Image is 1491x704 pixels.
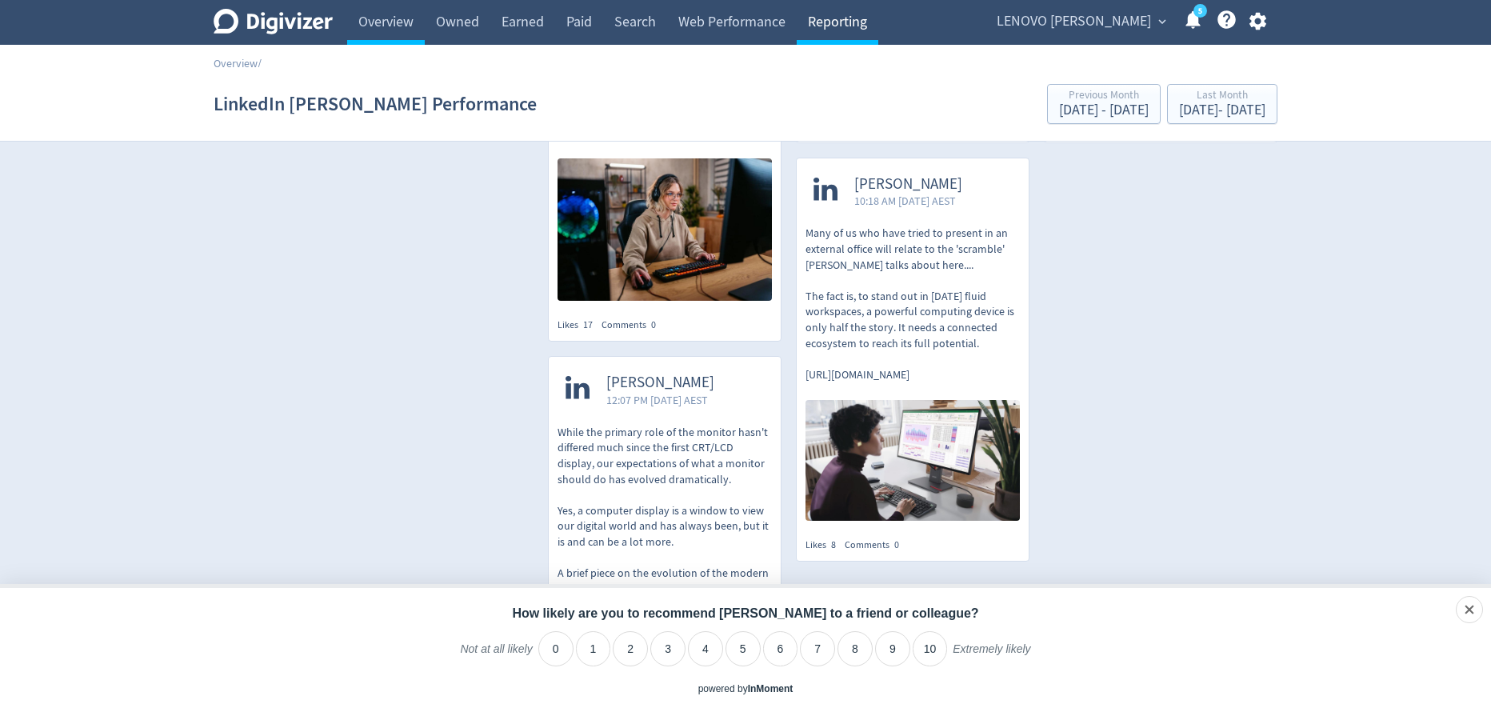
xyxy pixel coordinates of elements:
div: Comments [845,538,908,552]
label: Extremely likely [953,642,1030,669]
span: 17 [583,318,593,331]
div: Likes [558,318,602,332]
a: InMoment [748,683,793,694]
span: 12:07 PM [DATE] AEST [606,392,714,408]
a: [PERSON_NAME]10:18 AM [DATE] AESTMany of us who have tried to present in an external office will ... [797,158,1029,526]
div: Close survey [1456,596,1483,623]
p: While the primary role of the monitor hasn't differed much since the first CRT/LCD display, our e... [558,425,772,598]
span: 10:18 AM [DATE] AEST [854,193,962,209]
li: 5 [726,631,761,666]
div: Likes [805,538,845,552]
text: 5 [1198,6,1202,17]
span: [PERSON_NAME] [854,175,962,194]
button: Last Month[DATE]- [DATE] [1167,84,1277,124]
div: Comments [602,318,665,332]
li: 2 [613,631,648,666]
li: 3 [650,631,686,666]
li: 7 [800,631,835,666]
img: https://media.cf.digivizer.com/images/linkedin-134570091-urn:li:share:7359015165524144128-e3535b6... [805,400,1020,521]
button: LENOVO [PERSON_NAME] [991,9,1170,34]
div: [DATE] - [DATE] [1179,103,1265,118]
img: https://media.cf.digivizer.com/images/linkedin-134570091-urn:li:share:7359481259695263744-f500b9e... [558,158,772,302]
li: 10 [913,631,948,666]
li: 6 [763,631,798,666]
li: 4 [688,631,723,666]
a: 5 [1193,4,1207,18]
h1: LinkedIn [PERSON_NAME] Performance [214,78,537,130]
div: powered by inmoment [698,682,793,696]
button: Previous Month[DATE] - [DATE] [1047,84,1161,124]
span: LENOVO [PERSON_NAME] [997,9,1151,34]
a: Overview [214,56,258,70]
li: 9 [875,631,910,666]
span: [PERSON_NAME] [606,374,714,392]
div: [DATE] - [DATE] [1059,103,1149,118]
span: 0 [651,318,656,331]
a: [PERSON_NAME]12:07 PM [DATE] AESTWhile the primary role of the monitor hasn't differed much since... [549,357,781,625]
li: 0 [538,631,574,666]
span: 0 [894,538,899,551]
label: Not at all likely [460,642,532,669]
div: Last Month [1179,90,1265,103]
p: Many of us who have tried to present in an external office will relate to the 'scramble' [PERSON_... [805,226,1020,382]
li: 1 [576,631,611,666]
li: 8 [837,631,873,666]
div: Previous Month [1059,90,1149,103]
span: expand_more [1155,14,1169,29]
span: / [258,56,262,70]
span: 8 [831,538,836,551]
